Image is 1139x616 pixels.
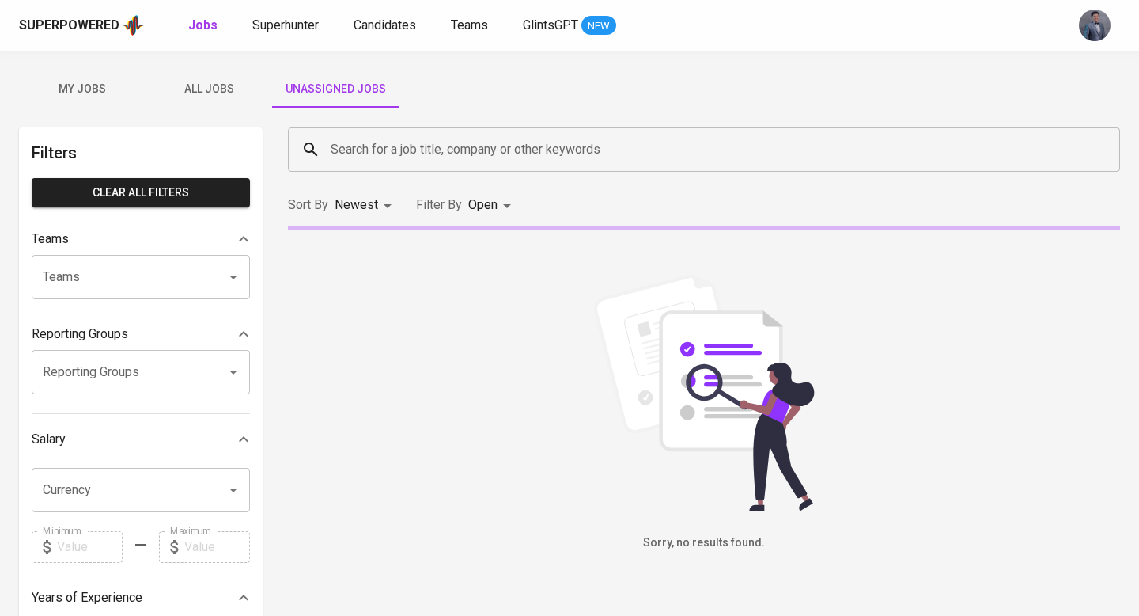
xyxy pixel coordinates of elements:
div: Newest [335,191,397,220]
div: Salary [32,424,250,455]
div: Reporting Groups [32,318,250,350]
div: Open [468,191,517,220]
span: Superhunter [252,17,319,32]
a: Teams [451,16,491,36]
div: Years of Experience [32,582,250,614]
p: Teams [32,230,69,249]
span: All Jobs [155,79,263,99]
input: Value [57,531,123,563]
a: GlintsGPT NEW [523,16,616,36]
b: Jobs [188,17,218,32]
a: Superpoweredapp logo [19,13,144,37]
span: NEW [581,18,616,34]
span: Open [468,197,498,212]
img: app logo [123,13,144,37]
h6: Filters [32,140,250,165]
input: Value [184,531,250,563]
p: Reporting Groups [32,325,128,344]
button: Clear All filters [32,178,250,207]
img: jhon@glints.com [1079,10,1111,41]
span: Unassigned Jobs [282,79,389,99]
a: Jobs [188,16,221,36]
p: Years of Experience [32,588,142,607]
p: Sort By [288,196,328,215]
span: Teams [451,17,488,32]
button: Open [222,361,244,383]
span: My Jobs [28,79,136,99]
button: Open [222,266,244,288]
span: GlintsGPT [523,17,578,32]
p: Newest [335,196,378,215]
p: Filter By [416,196,462,215]
h6: Sorry, no results found. [288,534,1120,552]
div: Superpowered [19,17,119,35]
span: Clear All filters [44,183,237,203]
img: file_searching.svg [585,274,823,511]
button: Open [222,479,244,501]
p: Salary [32,430,66,449]
span: Candidates [354,17,416,32]
a: Superhunter [252,16,322,36]
a: Candidates [354,16,419,36]
div: Teams [32,223,250,255]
